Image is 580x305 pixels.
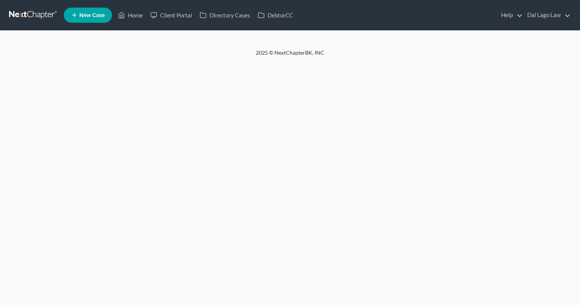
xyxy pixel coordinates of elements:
a: Help [497,8,523,22]
new-legal-case-button: New Case [64,8,112,23]
a: Client Portal [147,8,196,22]
a: Home [114,8,147,22]
div: 2025 © NextChapterBK, INC [74,49,506,63]
a: Dal Lago Law [523,8,571,22]
a: Directory Cases [196,8,254,22]
a: DebtorCC [254,8,297,22]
